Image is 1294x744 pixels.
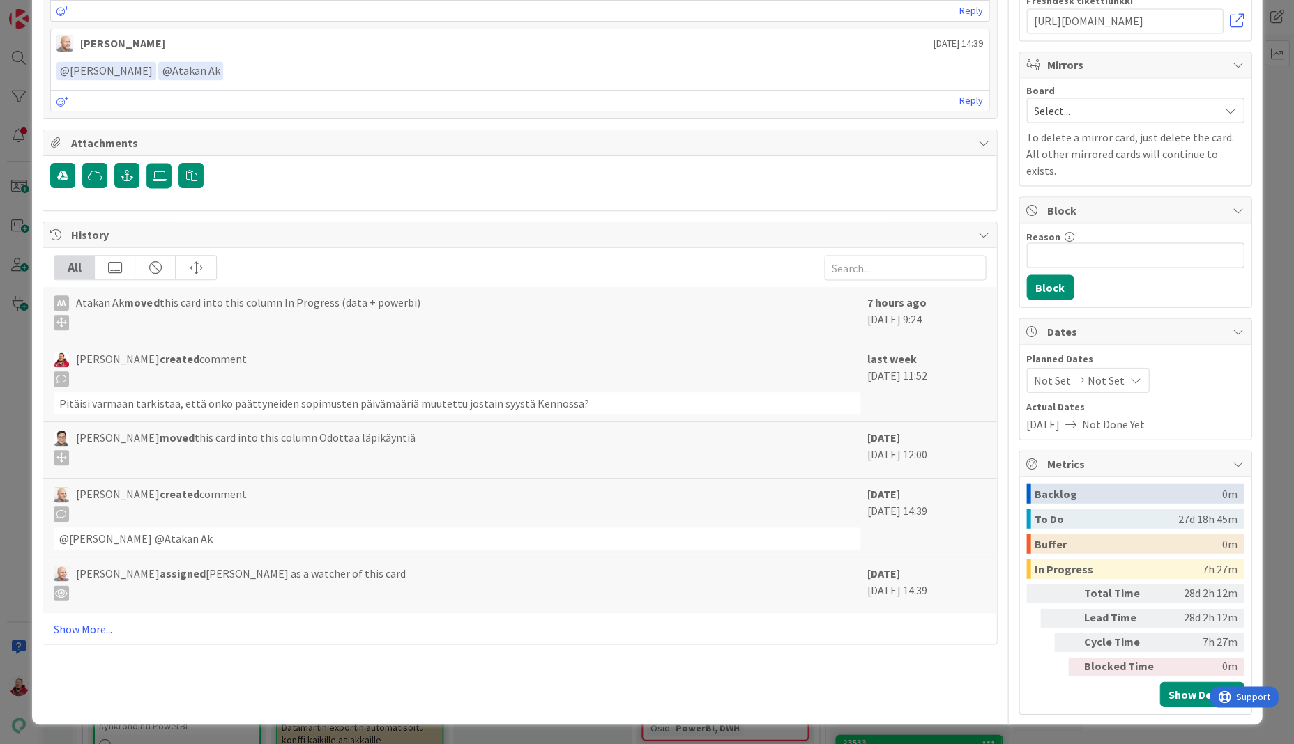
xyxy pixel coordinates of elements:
[56,35,73,52] img: NG
[1035,509,1178,528] div: To Do
[867,566,900,580] b: [DATE]
[54,527,860,550] div: @[PERSON_NAME]﻿ ﻿@Atakan Ak
[60,63,70,77] span: @
[934,36,983,51] span: [DATE] 14:39
[867,564,986,606] div: [DATE] 14:39
[54,256,95,279] div: All
[159,487,199,501] b: created
[867,350,986,414] div: [DATE] 11:52
[1026,399,1244,414] span: Actual Dates
[1035,483,1222,503] div: Backlog
[80,35,165,52] div: [PERSON_NAME]
[1166,633,1238,651] div: 7h 27m
[1035,534,1222,553] div: Buffer
[1082,415,1145,432] span: Not Done Yet
[162,63,220,77] span: Atakan Ak
[1047,56,1226,73] span: Mirrors
[1222,483,1238,503] div: 0m
[959,92,983,109] a: Reply
[76,294,420,330] span: Atakan Ak this card into this column In Progress (data + powerbi)
[54,392,860,414] div: Pitäisi varmaan tarkistaa, että onko päättyneiden sopimusten päivämääriä muutettu jostain syystä ...
[867,294,986,336] div: [DATE] 9:24
[1026,85,1055,95] span: Board
[54,295,69,311] div: AA
[159,352,199,366] b: created
[1178,509,1238,528] div: 27d 18h 45m
[867,295,927,309] b: 7 hours ago
[76,486,246,522] span: [PERSON_NAME] comment
[1026,351,1244,366] span: Planned Dates
[1166,584,1238,603] div: 28d 2h 12m
[1026,128,1244,178] p: To delete a mirror card, just delete the card. All other mirrored cards will continue to exists.
[1026,230,1060,242] label: Reason
[76,564,405,600] span: [PERSON_NAME] [PERSON_NAME] as a watcher of this card
[54,352,69,367] img: JS
[76,350,246,387] span: [PERSON_NAME] comment
[54,566,69,581] img: NG
[1047,455,1226,472] span: Metrics
[162,63,172,77] span: @
[1084,584,1161,603] div: Total Time
[1026,415,1060,432] span: [DATE]
[26,2,61,19] span: Support
[1084,608,1161,627] div: Lead Time
[867,431,900,444] b: [DATE]
[60,63,153,77] span: [PERSON_NAME]
[71,226,970,243] span: History
[54,431,69,446] img: SM
[54,487,69,502] img: NG
[1084,657,1161,676] div: Blocked Time
[159,431,194,444] b: moved
[824,255,986,280] input: Search...
[959,2,983,20] a: Reply
[1203,559,1238,578] div: 7h 27m
[1047,201,1226,218] span: Block
[54,620,985,637] a: Show More...
[1035,559,1203,578] div: In Progress
[867,487,900,501] b: [DATE]
[71,134,970,151] span: Attachments
[1034,371,1071,388] span: Not Set
[159,566,205,580] b: assigned
[1166,608,1238,627] div: 28d 2h 12m
[1034,100,1212,120] span: Select...
[867,486,986,550] div: [DATE] 14:39
[1047,323,1226,339] span: Dates
[1159,681,1244,706] button: Show Details
[867,352,917,366] b: last week
[867,429,986,471] div: [DATE] 12:00
[1084,633,1161,651] div: Cycle Time
[124,295,159,309] b: moved
[1166,657,1238,676] div: 0m
[76,429,415,465] span: [PERSON_NAME] this card into this column Odottaa läpikäyntiä
[1026,274,1074,300] button: Block
[1222,534,1238,553] div: 0m
[1088,371,1125,388] span: Not Set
